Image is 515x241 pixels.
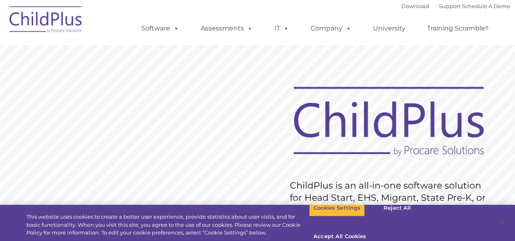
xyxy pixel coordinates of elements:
button: Reject All [372,200,423,217]
a: University [365,20,414,37]
font: | [401,3,510,9]
a: Assessments [193,20,261,37]
a: Software [133,20,187,37]
a: IT [266,20,297,37]
a: Company [302,20,359,37]
div: This website uses cookies to create a better user experience, provide statistics about user visit... [26,213,309,237]
a: Schedule A Demo [462,3,510,9]
a: Training Scramble!! [419,20,497,37]
img: ChildPlus by Procare Solutions [5,0,87,41]
a: Support [439,3,460,9]
button: Close [493,213,511,231]
button: Cookies Settings [309,200,365,217]
a: Download [401,3,429,9]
